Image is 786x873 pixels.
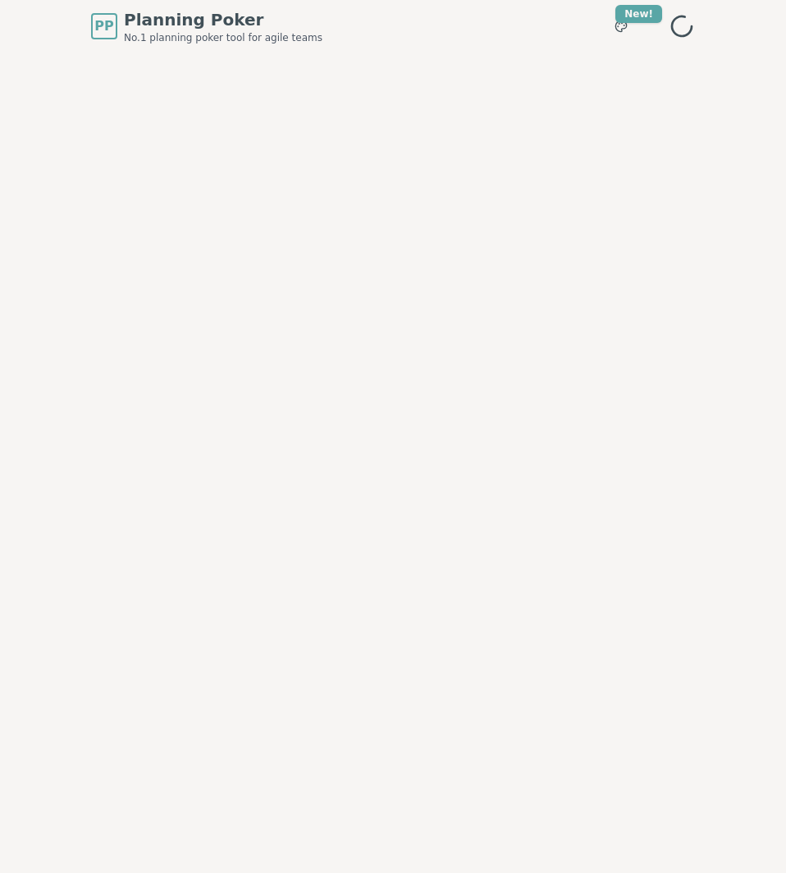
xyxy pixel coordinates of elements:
button: New! [606,11,636,41]
span: PP [94,16,113,36]
a: PPPlanning PokerNo.1 planning poker tool for agile teams [91,8,322,44]
div: New! [615,5,662,23]
span: No.1 planning poker tool for agile teams [124,31,322,44]
span: Planning Poker [124,8,322,31]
